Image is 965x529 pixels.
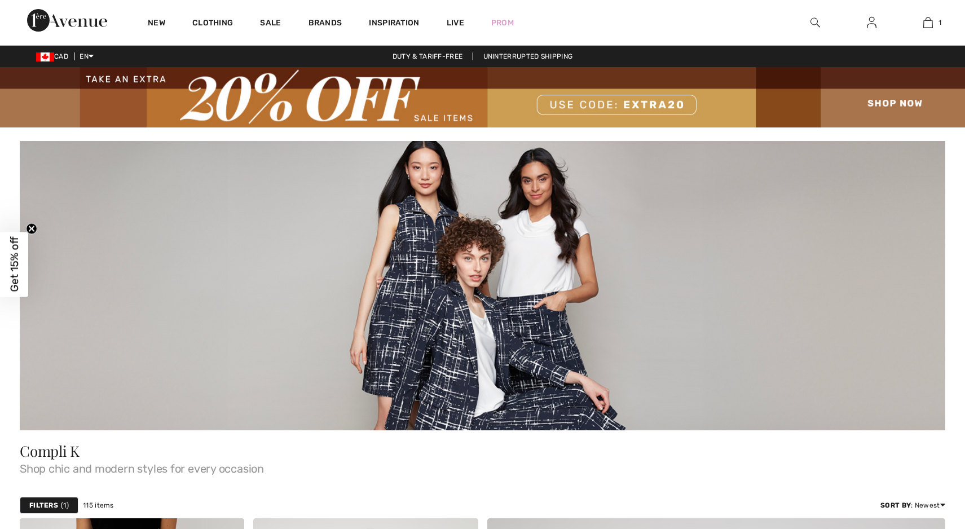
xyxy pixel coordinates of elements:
[880,500,945,510] div: : Newest
[900,16,955,29] a: 1
[83,500,114,510] span: 115 items
[29,500,58,510] strong: Filters
[369,18,419,30] span: Inspiration
[20,141,945,430] img: Compli K
[858,16,885,30] a: Sign In
[880,501,911,509] strong: Sort By
[8,237,21,292] span: Get 15% off
[491,17,514,29] a: Prom
[192,18,233,30] a: Clothing
[80,52,94,60] span: EN
[867,16,876,29] img: My Info
[260,18,281,30] a: Sale
[26,223,37,235] button: Close teaser
[923,16,933,29] img: My Bag
[36,52,54,61] img: Canadian Dollar
[61,500,69,510] span: 1
[309,18,342,30] a: Brands
[938,17,941,28] span: 1
[20,441,80,461] span: Compli K
[148,18,165,30] a: New
[810,16,820,29] img: search the website
[36,52,73,60] span: CAD
[20,459,945,474] span: Shop chic and modern styles for every occasion
[27,9,107,32] img: 1ère Avenue
[447,17,464,29] a: Live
